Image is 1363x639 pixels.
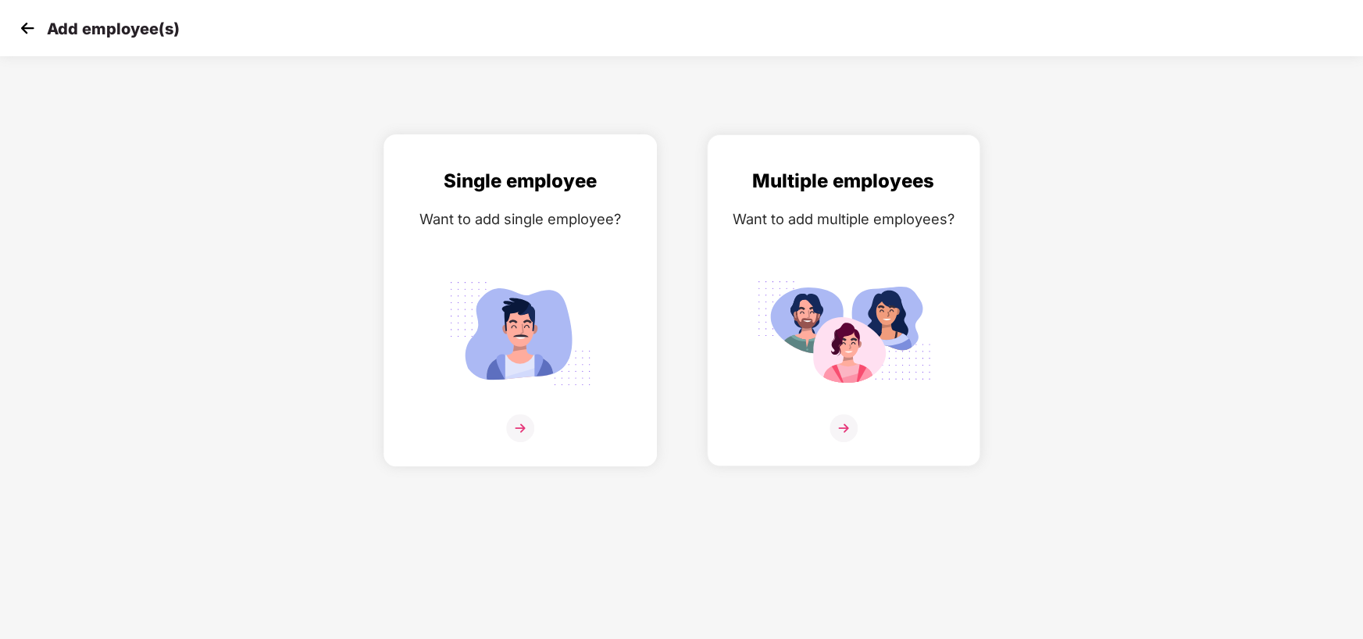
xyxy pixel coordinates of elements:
img: svg+xml;base64,PHN2ZyB4bWxucz0iaHR0cDovL3d3dy53My5vcmcvMjAwMC9zdmciIHdpZHRoPSIzNiIgaGVpZ2h0PSIzNi... [506,414,534,442]
img: svg+xml;base64,PHN2ZyB4bWxucz0iaHR0cDovL3d3dy53My5vcmcvMjAwMC9zdmciIGlkPSJTaW5nbGVfZW1wbG95ZWUiIH... [433,273,608,394]
img: svg+xml;base64,PHN2ZyB4bWxucz0iaHR0cDovL3d3dy53My5vcmcvMjAwMC9zdmciIHdpZHRoPSIzMCIgaGVpZ2h0PSIzMC... [16,16,39,40]
img: svg+xml;base64,PHN2ZyB4bWxucz0iaHR0cDovL3d3dy53My5vcmcvMjAwMC9zdmciIGlkPSJNdWx0aXBsZV9lbXBsb3llZS... [756,273,931,394]
div: Multiple employees [723,166,964,196]
p: Add employee(s) [47,20,180,38]
div: Want to add multiple employees? [723,208,964,230]
div: Single employee [400,166,640,196]
img: svg+xml;base64,PHN2ZyB4bWxucz0iaHR0cDovL3d3dy53My5vcmcvMjAwMC9zdmciIHdpZHRoPSIzNiIgaGVpZ2h0PSIzNi... [830,414,858,442]
div: Want to add single employee? [400,208,640,230]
